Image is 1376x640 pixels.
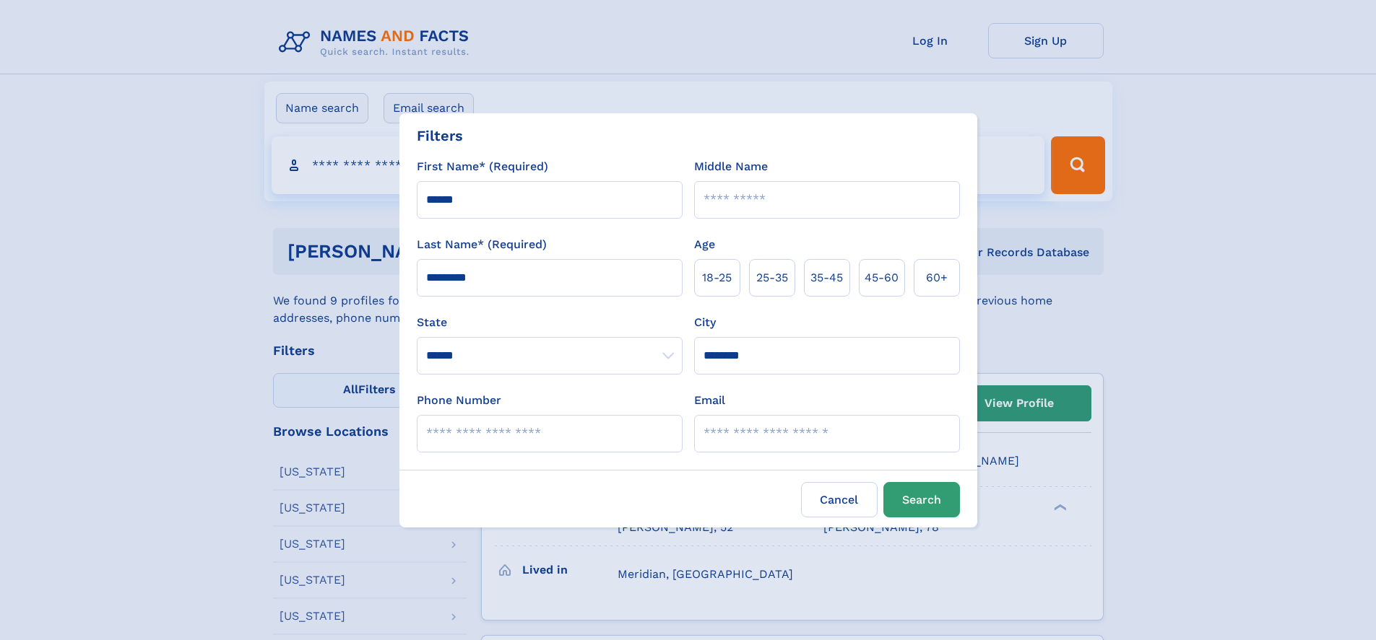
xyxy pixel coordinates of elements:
[694,236,715,253] label: Age
[417,158,548,175] label: First Name* (Required)
[694,314,716,331] label: City
[702,269,732,286] span: 18‑25
[417,236,547,253] label: Last Name* (Required)
[865,269,899,286] span: 45‑60
[810,269,843,286] span: 35‑45
[694,392,725,409] label: Email
[756,269,788,286] span: 25‑35
[417,125,463,146] div: Filters
[801,482,878,517] label: Cancel
[883,482,960,517] button: Search
[417,392,501,409] label: Phone Number
[417,314,683,331] label: State
[926,269,948,286] span: 60+
[694,158,768,175] label: Middle Name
